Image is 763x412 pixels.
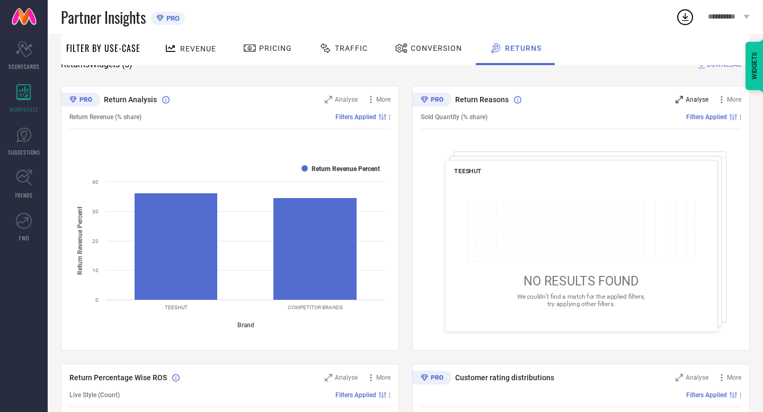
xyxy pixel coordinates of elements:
[92,238,99,244] text: 20
[92,267,99,273] text: 10
[523,274,638,289] span: NO RESULTS FOUND
[69,391,120,399] span: Live Style (Count)
[676,96,683,103] svg: Zoom
[412,371,451,387] div: Premium
[8,148,40,156] span: SUGGESTIONS
[727,374,741,381] span: More
[421,113,487,121] span: Sold Quantity (% share)
[335,391,376,399] span: Filters Applied
[165,304,188,310] text: TEESHUT
[455,373,554,382] span: Customer rating distributions
[61,6,146,28] span: Partner Insights
[389,391,391,399] span: |
[686,391,727,399] span: Filters Applied
[288,304,343,310] text: COMPETITOR BRANDS
[411,44,462,52] span: Conversion
[95,297,99,303] text: 0
[686,113,727,121] span: Filters Applied
[69,113,141,121] span: Return Revenue (% share)
[8,62,40,70] span: SCORECARDS
[686,96,708,103] span: Analyse
[180,44,216,53] span: Revenue
[740,391,741,399] span: |
[454,167,482,175] span: TEESHUT
[686,374,708,381] span: Analyse
[10,105,39,113] span: WORKSPACE
[66,42,140,55] span: Filter By Use-Case
[92,209,99,214] text: 30
[69,373,167,382] span: Return Percentage Wise ROS
[335,96,358,103] span: Analyse
[505,44,542,52] span: Returns
[676,374,683,381] svg: Zoom
[376,374,391,381] span: More
[15,191,33,199] span: TRENDS
[237,321,254,329] tspan: Brand
[335,374,358,381] span: Analyse
[19,234,29,242] span: FWD
[61,59,132,70] span: Returns Widgets ( 5 )
[740,113,741,121] span: |
[727,96,741,103] span: More
[104,95,157,104] span: Return Analysis
[325,96,332,103] svg: Zoom
[412,93,451,109] div: Premium
[259,44,292,52] span: Pricing
[376,96,391,103] span: More
[61,93,100,109] div: Premium
[312,165,380,173] text: Return Revenue Percent
[76,207,84,275] tspan: Return Revenue Percent
[676,7,695,26] div: Open download list
[389,113,391,121] span: |
[164,14,180,22] span: PRO
[517,293,645,307] span: We couldn’t find a match for the applied filters, try applying other filters.
[92,179,99,185] text: 40
[455,95,509,104] span: Return Reasons
[325,374,332,381] svg: Zoom
[335,113,376,121] span: Filters Applied
[335,44,368,52] span: Traffic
